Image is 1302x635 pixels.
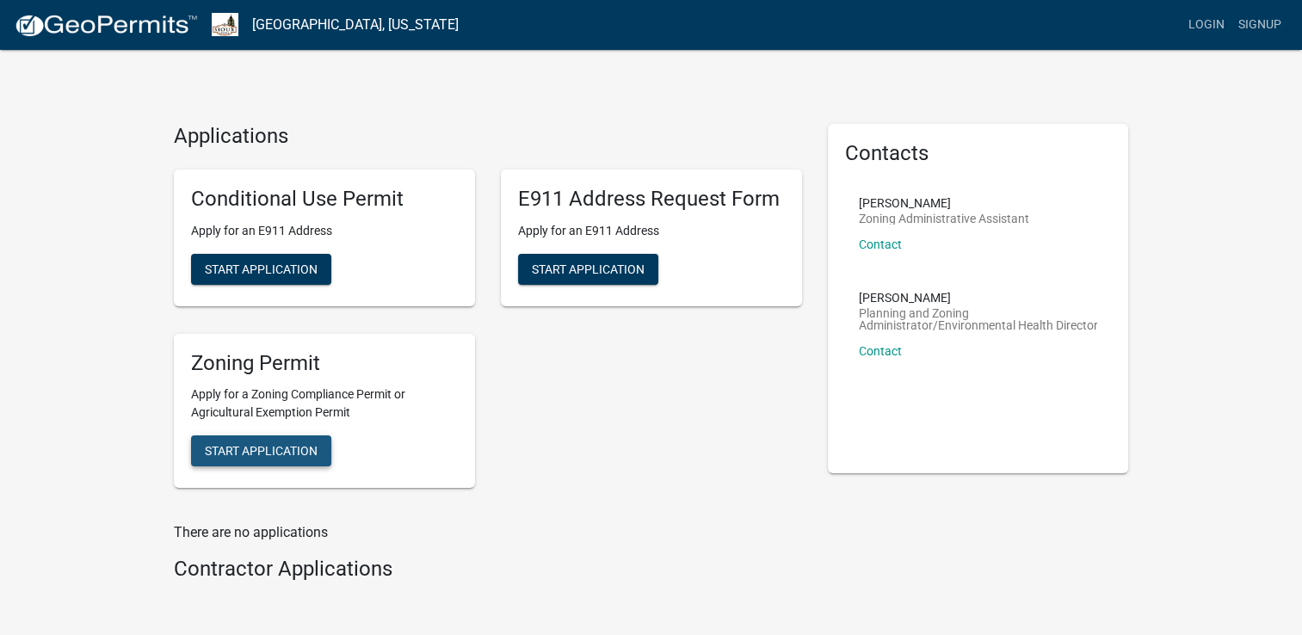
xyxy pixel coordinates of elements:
[174,557,802,589] wm-workflow-list-section: Contractor Applications
[859,307,1098,331] p: Planning and Zoning Administrator/Environmental Health Director
[191,222,458,240] p: Apply for an E911 Address
[191,187,458,212] h5: Conditional Use Permit
[191,385,458,422] p: Apply for a Zoning Compliance Permit or Agricultural Exemption Permit
[212,13,238,36] img: Sioux County, Iowa
[252,10,459,40] a: [GEOGRAPHIC_DATA], [US_STATE]
[859,344,902,358] a: Contact
[174,557,802,582] h4: Contractor Applications
[174,124,802,149] h4: Applications
[191,435,331,466] button: Start Application
[518,254,658,285] button: Start Application
[859,292,1098,304] p: [PERSON_NAME]
[532,262,645,275] span: Start Application
[1182,9,1231,41] a: Login
[859,197,1029,209] p: [PERSON_NAME]
[518,187,785,212] h5: E911 Address Request Form
[1231,9,1288,41] a: Signup
[859,213,1029,225] p: Zoning Administrative Assistant
[191,351,458,376] h5: Zoning Permit
[174,124,802,502] wm-workflow-list-section: Applications
[845,141,1112,166] h5: Contacts
[174,522,802,543] p: There are no applications
[205,262,318,275] span: Start Application
[205,444,318,458] span: Start Application
[518,222,785,240] p: Apply for an E911 Address
[191,254,331,285] button: Start Application
[859,237,902,251] a: Contact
